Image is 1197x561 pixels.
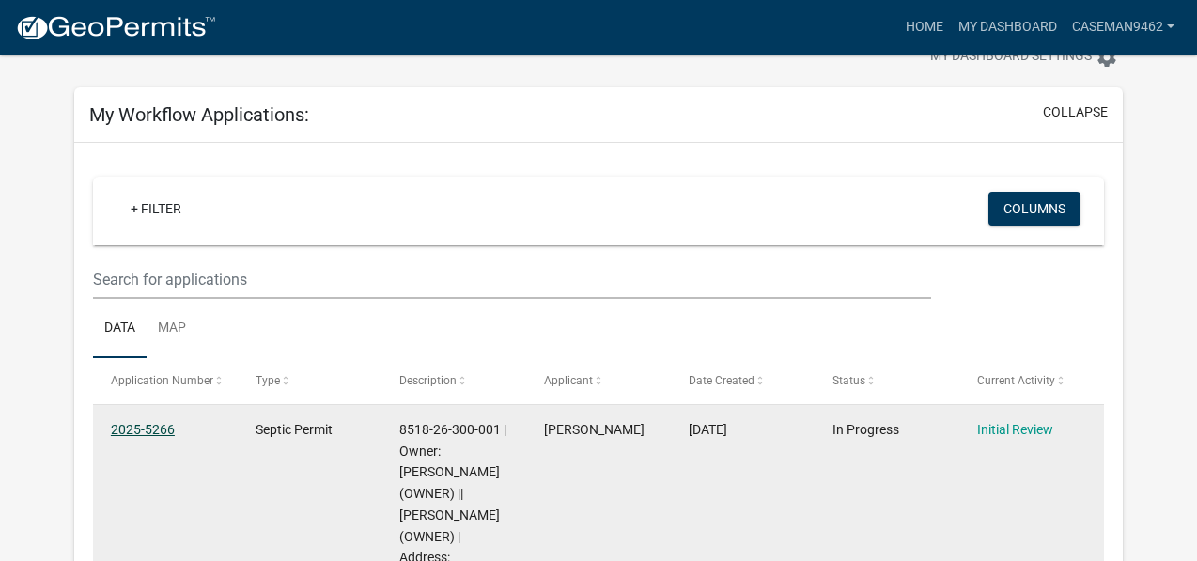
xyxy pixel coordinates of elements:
[111,422,175,437] a: 2025-5266
[147,299,197,359] a: Map
[256,422,333,437] span: Septic Permit
[988,192,1080,226] button: Columns
[930,46,1092,69] span: My Dashboard Settings
[1065,9,1182,45] a: caseman9462
[381,358,526,403] datatable-header-cell: Description
[977,374,1055,387] span: Current Activity
[237,358,381,403] datatable-header-cell: Type
[832,374,865,387] span: Status
[898,9,951,45] a: Home
[1043,102,1108,122] button: collapse
[1096,46,1118,69] i: settings
[951,9,1065,45] a: My Dashboard
[111,374,213,387] span: Application Number
[689,374,754,387] span: Date Created
[832,422,899,437] span: In Progress
[689,422,727,437] span: 09/24/2025
[977,422,1053,437] a: Initial Review
[256,374,280,387] span: Type
[93,299,147,359] a: Data
[915,39,1133,75] button: My Dashboard Settingssettings
[399,374,457,387] span: Description
[815,358,959,403] datatable-header-cell: Status
[116,192,196,226] a: + Filter
[544,374,593,387] span: Applicant
[671,358,816,403] datatable-header-cell: Date Created
[544,422,645,437] span: Casey Crawford
[89,103,309,126] h5: My Workflow Applications:
[93,358,238,403] datatable-header-cell: Application Number
[526,358,671,403] datatable-header-cell: Applicant
[959,358,1104,403] datatable-header-cell: Current Activity
[93,260,931,299] input: Search for applications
